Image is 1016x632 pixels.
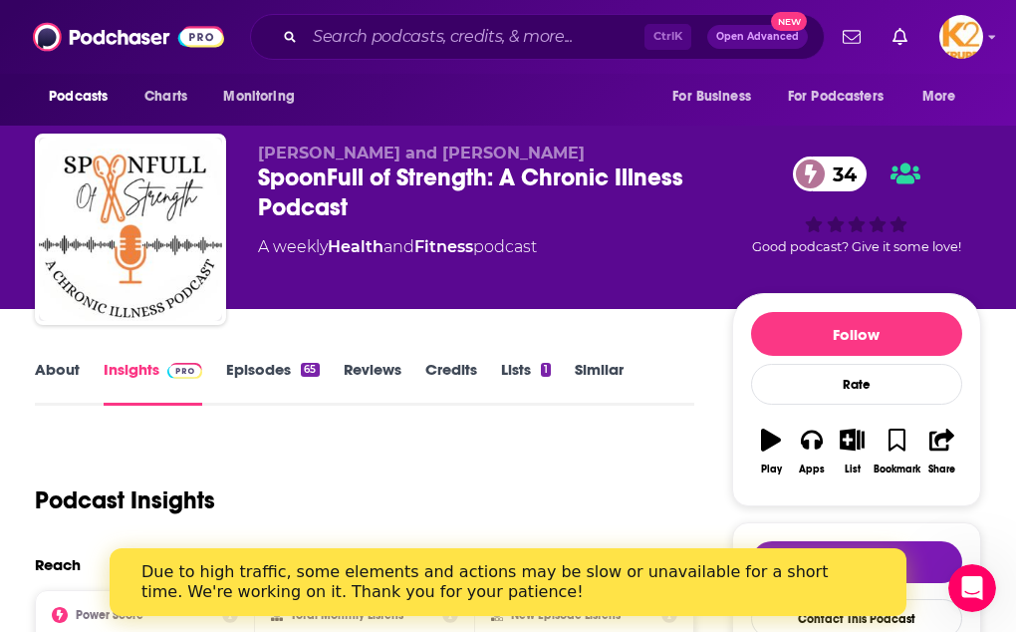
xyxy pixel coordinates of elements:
a: Credits [425,360,477,406]
div: Rate [751,364,962,405]
button: open menu [658,78,776,116]
h2: Reach [35,555,81,574]
div: Search podcasts, credits, & more... [250,14,825,60]
a: Show notifications dropdown [885,20,915,54]
button: Play [751,416,792,487]
span: Ctrl K [644,24,691,50]
button: Show profile menu [939,15,983,59]
a: Similar [575,360,624,406]
div: Share [928,464,955,475]
a: 34 [793,157,867,191]
button: open menu [35,78,133,116]
span: Good podcast? Give it some love! [752,239,961,254]
span: Charts [144,83,187,111]
div: 65 [301,363,319,377]
iframe: Intercom live chat [948,564,996,612]
a: Show notifications dropdown [835,20,869,54]
a: About [35,360,80,406]
button: open menu [775,78,912,116]
span: For Podcasters [788,83,884,111]
a: Fitness [414,237,473,256]
img: Podchaser - Follow, Share and Rate Podcasts [33,18,224,56]
div: 34Good podcast? Give it some love! [732,144,981,267]
a: InsightsPodchaser Pro [104,360,202,406]
span: Podcasts [49,83,108,111]
button: open menu [209,78,320,116]
span: New [771,12,807,31]
div: Bookmark [874,464,920,475]
button: open menu [908,78,981,116]
img: SpoonFull of Strength: A Chronic Illness Podcast [39,138,222,321]
button: tell me why sparkleTell Me Why [751,541,962,583]
button: Open AdvancedNew [707,25,808,49]
img: User Profile [939,15,983,59]
h2: Power Score™ [76,608,153,622]
span: Open Advanced [716,32,799,42]
span: More [922,83,956,111]
span: Logged in as K2Krupp [939,15,983,59]
div: Apps [799,464,825,475]
button: Follow [751,312,962,356]
a: Charts [131,78,199,116]
div: A weekly podcast [258,235,537,259]
a: Reviews [344,360,401,406]
button: Apps [792,416,833,487]
a: Episodes65 [226,360,319,406]
span: [PERSON_NAME] and [PERSON_NAME] [258,144,585,162]
span: and [383,237,414,256]
button: Share [921,416,962,487]
img: Podchaser Pro [167,363,202,379]
iframe: Intercom live chat banner [110,548,906,616]
button: List [832,416,873,487]
div: 1 [541,363,551,377]
a: Health [328,237,383,256]
span: 34 [813,157,867,191]
span: Monitoring [223,83,294,111]
div: List [845,464,861,475]
input: Search podcasts, credits, & more... [305,21,644,53]
h1: Podcast Insights [35,485,215,515]
div: Play [761,464,782,475]
button: Bookmark [873,416,921,487]
span: For Business [672,83,751,111]
a: Lists1 [501,360,551,406]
